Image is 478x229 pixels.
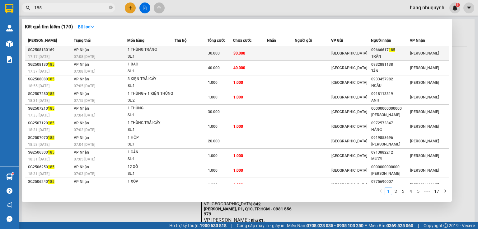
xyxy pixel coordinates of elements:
div: 1 THÙNG TRẮNG [128,46,174,53]
button: Bộ lọcdown [73,22,100,32]
div: 1 THÙNG + 1 KIỆN THÙNG [128,90,174,97]
span: 1.000 [208,80,218,85]
span: 40.000 [208,66,220,70]
span: 1.000 [208,154,218,158]
div: 09666617 [371,47,410,53]
sup: 1 [12,173,14,174]
span: [GEOGRAPHIC_DATA] [331,51,367,55]
span: 1.000 [233,183,243,187]
div: 1 HỘP [128,134,174,141]
span: 1.000 [233,80,243,85]
span: 1.000 [233,168,243,173]
div: 0000000000000 [371,164,410,170]
div: SG2507210 [28,105,72,112]
input: Tìm tên, số ĐT hoặc mã đơn [34,4,108,11]
div: SL: 1 [128,141,174,148]
span: 185 [48,136,54,140]
span: 0974173420 [2,35,45,43]
span: 185 [48,150,54,155]
span: [PERSON_NAME] [410,95,439,99]
span: 30.000 [208,110,220,114]
div: 0972573847 [371,120,410,126]
div: 0932881138 [371,61,410,68]
div: 1 THÙNG [128,105,174,112]
span: Thu hộ [175,38,186,43]
span: search [26,6,30,10]
span: 1.000 [208,95,218,99]
span: 20.000 [208,139,220,143]
span: [PERSON_NAME] [410,139,439,143]
div: SL: 1 [128,83,174,89]
span: close-circle [109,6,113,9]
span: 1.000 [233,154,243,158]
a: 2 [392,188,399,195]
span: left [379,189,383,193]
span: [PERSON_NAME] [410,183,439,187]
img: warehouse-icon [6,41,13,47]
span: 07:02 [DATE] [74,128,95,132]
span: VP Nhận [74,179,89,184]
span: 1.000 [208,183,218,187]
strong: NHẬN: [2,3,90,24]
a: 17 [432,188,441,195]
div: MƯỜI [371,156,410,162]
span: VP Nhận [74,48,89,52]
span: question-circle [7,188,12,194]
span: [PERSON_NAME] [410,110,439,114]
span: 185 [48,92,54,96]
span: VP Nhận [74,77,89,81]
div: SG2507070 [28,135,72,141]
div: 00000000000000 [371,105,410,112]
div: SL: 2 [128,97,174,104]
span: 1.000 [208,168,218,173]
span: [GEOGRAPHIC_DATA] [331,124,367,129]
span: close-circle [109,5,113,11]
li: 3 [400,188,407,195]
span: VP Nhận [74,150,89,155]
li: Next Page [441,188,449,195]
a: 4 [407,188,414,195]
span: 1.000 [208,124,218,129]
span: 1.000 [233,124,243,129]
li: Next 5 Pages [422,188,432,195]
span: 18:55 [DATE] [28,84,49,88]
span: KT3 [2,25,16,34]
div: TÂN [371,68,410,74]
span: CHƯA CƯỚC: [50,45,84,62]
span: [GEOGRAPHIC_DATA] [2,13,90,24]
li: 17 [432,188,441,195]
span: Chưa cước [233,38,251,43]
img: logo-vxr [5,4,13,13]
span: Người gửi [295,38,312,43]
span: 17:33 [DATE] [28,113,49,117]
div: SG2508130 [28,61,72,68]
span: VP Nhận [74,92,89,96]
div: SL: 1 [128,126,174,133]
span: 07:08 [DATE] [74,69,95,74]
div: SG2506240 [28,179,72,185]
div: ANH [371,97,410,104]
span: notification [7,202,12,208]
a: 1 [385,188,392,195]
span: 17:17 [DATE] [28,55,49,59]
a: 3 [400,188,407,195]
button: right [441,188,449,195]
div: 3 KIỆN TRÁI CÂY [128,76,174,83]
span: 185 [48,62,54,67]
span: 18:53 [DATE] [28,142,49,147]
div: 0913882212 [371,149,410,156]
div: [PERSON_NAME] [371,112,410,118]
span: right [443,189,447,193]
div: SG2508080 [28,76,72,83]
span: [PERSON_NAME] [410,80,439,85]
span: VP Nhận [74,62,89,67]
span: [GEOGRAPHIC_DATA] [331,139,367,143]
li: 2 [392,188,400,195]
span: [GEOGRAPHIC_DATA] [331,80,367,85]
li: Previous Page [377,188,385,195]
span: [GEOGRAPHIC_DATA] [331,95,367,99]
div: 0933457982 [371,76,410,83]
div: SG2506250 [28,164,72,170]
div: HẰNG [371,126,410,133]
li: 1 [385,188,392,195]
